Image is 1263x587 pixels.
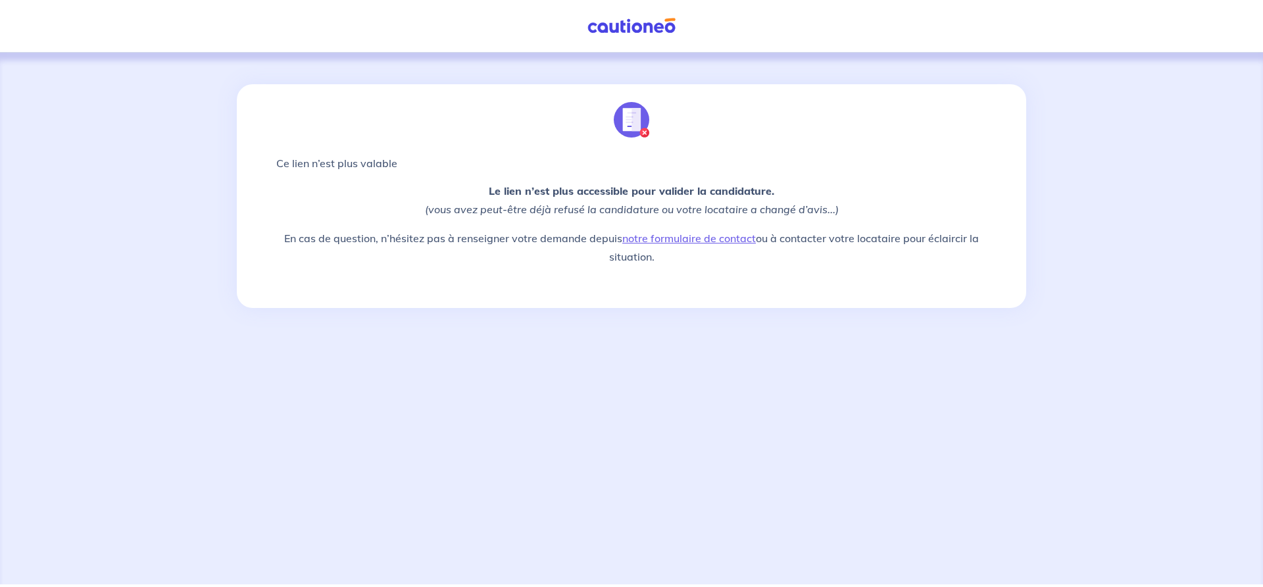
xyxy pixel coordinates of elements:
img: illu_annulation_contrat.svg [614,102,649,138]
strong: Le lien n’est plus accessible pour valider la candidature. [489,184,774,197]
p: Ce lien n’est plus valable [276,155,987,171]
em: (vous avez peut-être déjà refusé la candidature ou votre locataire a changé d’avis...) [425,203,839,216]
p: En cas de question, n’hésitez pas à renseigner votre demande depuis ou à contacter votre locatair... [276,229,987,266]
img: Cautioneo [582,18,681,34]
a: notre formulaire de contact [622,232,756,245]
